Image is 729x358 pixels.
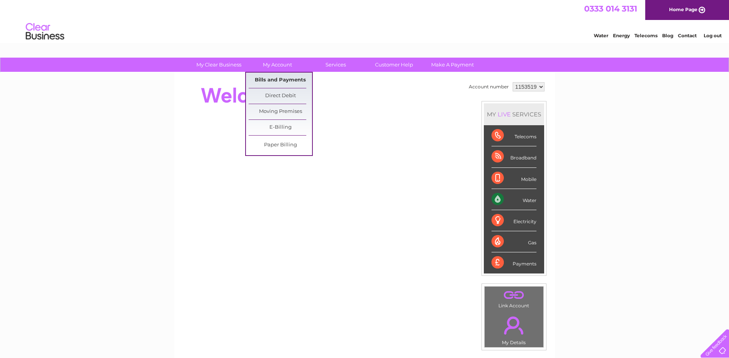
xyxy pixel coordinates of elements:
[492,210,536,231] div: Electricity
[492,125,536,146] div: Telecoms
[492,189,536,210] div: Water
[584,4,637,13] a: 0333 014 3131
[492,252,536,273] div: Payments
[421,58,484,72] a: Make A Payment
[249,120,312,135] a: E-Billing
[484,103,544,125] div: MY SERVICES
[704,33,722,38] a: Log out
[249,138,312,153] a: Paper Billing
[25,20,65,43] img: logo.png
[594,33,608,38] a: Water
[487,312,541,339] a: .
[304,58,367,72] a: Services
[487,288,541,302] a: .
[484,286,544,310] td: Link Account
[249,73,312,88] a: Bills and Payments
[249,88,312,104] a: Direct Debit
[634,33,658,38] a: Telecoms
[492,231,536,252] div: Gas
[183,4,546,37] div: Clear Business is a trading name of Verastar Limited (registered in [GEOGRAPHIC_DATA] No. 3667643...
[187,58,251,72] a: My Clear Business
[362,58,426,72] a: Customer Help
[678,33,697,38] a: Contact
[492,168,536,189] div: Mobile
[496,111,512,118] div: LIVE
[484,310,544,348] td: My Details
[662,33,673,38] a: Blog
[492,146,536,167] div: Broadband
[246,58,309,72] a: My Account
[613,33,630,38] a: Energy
[249,104,312,119] a: Moving Premises
[467,80,511,93] td: Account number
